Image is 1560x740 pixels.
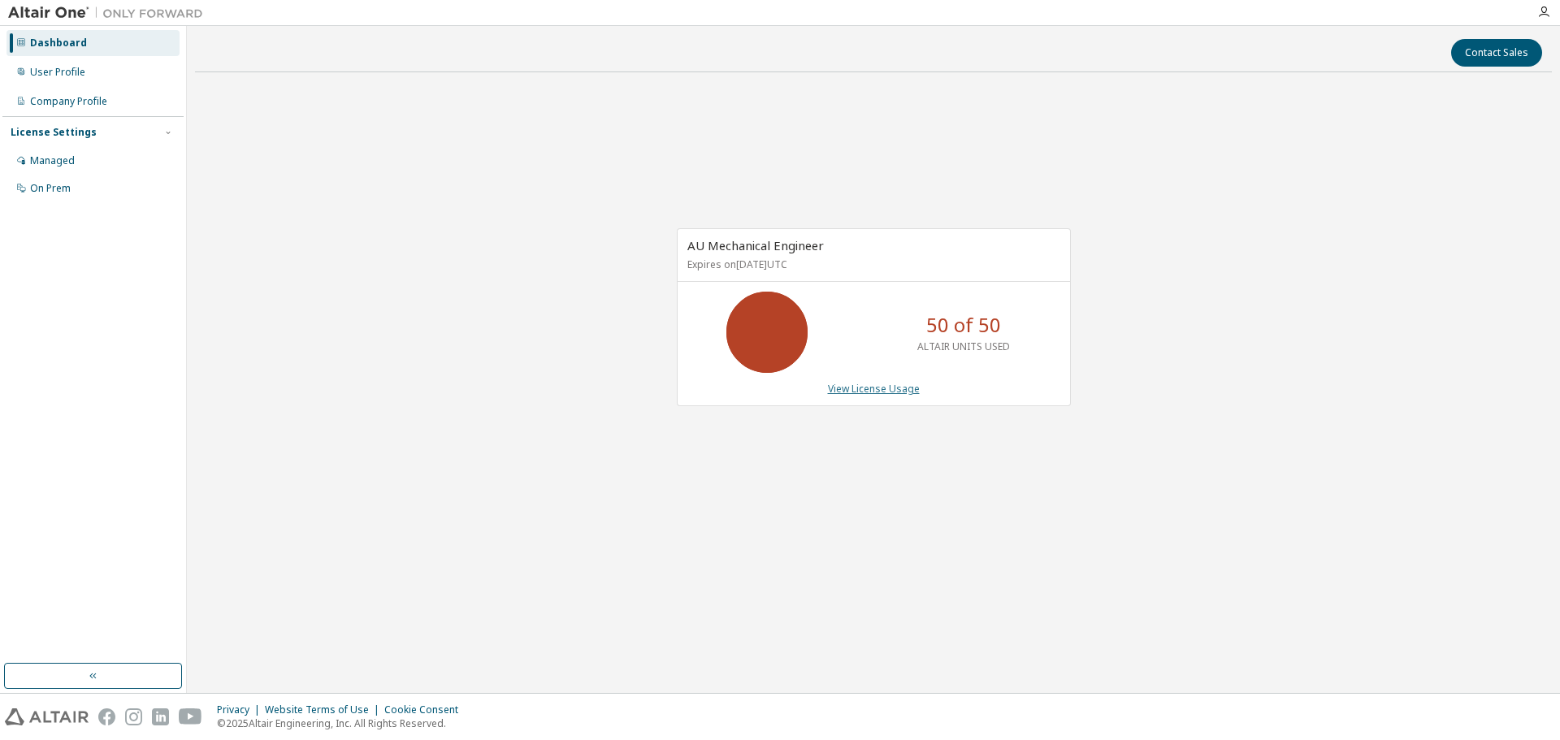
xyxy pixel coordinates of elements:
div: Dashboard [30,37,87,50]
div: Company Profile [30,95,107,108]
img: altair_logo.svg [5,708,89,725]
div: On Prem [30,182,71,195]
img: youtube.svg [179,708,202,725]
div: Managed [30,154,75,167]
img: instagram.svg [125,708,142,725]
img: Altair One [8,5,211,21]
div: Website Terms of Use [265,703,384,716]
img: linkedin.svg [152,708,169,725]
p: 50 of 50 [926,311,1001,339]
p: ALTAIR UNITS USED [917,340,1010,353]
p: Expires on [DATE] UTC [687,257,1056,271]
img: facebook.svg [98,708,115,725]
button: Contact Sales [1451,39,1542,67]
div: User Profile [30,66,85,79]
span: AU Mechanical Engineer [687,237,824,253]
div: License Settings [11,126,97,139]
div: Privacy [217,703,265,716]
p: © 2025 Altair Engineering, Inc. All Rights Reserved. [217,716,468,730]
div: Cookie Consent [384,703,468,716]
a: View License Usage [828,382,920,396]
